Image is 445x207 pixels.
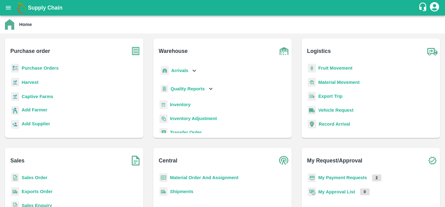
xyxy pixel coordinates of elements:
[308,92,316,101] img: delivery
[28,5,62,11] b: Supply Chain
[307,156,362,165] b: My Request/Approval
[22,80,38,85] a: Harvest
[11,106,19,115] img: farmer
[170,102,191,107] a: Inventory
[22,107,47,112] b: Add Farmer
[22,106,47,115] a: Add Farmer
[28,3,418,12] a: Supply Chain
[11,156,25,165] b: Sales
[19,22,32,27] b: Home
[318,108,354,113] a: Vehicle Request
[22,94,53,99] a: Captive Farms
[318,66,353,71] a: Fruit Movement
[161,85,168,93] img: qualityReport
[161,66,169,75] img: whArrival
[159,156,177,165] b: Central
[22,121,50,126] b: Add Supplier
[128,43,143,59] img: purchase
[308,187,316,196] img: approval
[22,175,47,180] a: Sales Order
[159,64,198,78] div: Arrivals
[159,47,188,55] b: Warehouse
[308,173,316,182] img: payment
[5,19,14,30] img: home
[128,153,143,168] img: soSales
[159,128,167,137] img: whTransfer
[171,86,205,91] b: Quality Reports
[11,64,19,73] img: reciept
[319,122,350,127] a: Record Arrival
[429,1,440,14] div: account of current user
[318,80,360,85] a: Material Movement
[1,1,15,15] button: open drawer
[159,83,214,95] div: Quality Reports
[425,43,440,59] img: truck
[372,175,382,181] p: 2
[11,173,19,182] img: sales
[159,100,167,109] img: whInventory
[276,153,292,168] img: central
[425,153,440,168] img: check
[170,175,239,180] a: Material Order And Assignment
[418,2,429,13] div: customer-support
[15,2,28,14] img: logo
[308,106,316,115] img: vehicle
[159,187,167,196] img: shipments
[22,66,59,71] a: Purchase Orders
[308,64,316,73] img: fruit
[159,173,167,182] img: centralMaterial
[11,120,19,129] img: supplier
[171,68,188,73] b: Arrivals
[11,187,19,196] img: shipments
[360,188,370,195] p: 0
[11,47,50,55] b: Purchase order
[170,189,193,194] a: Shipments
[11,92,19,101] img: harvest
[159,114,167,123] img: inventory
[170,130,202,135] a: Transfer Order
[276,43,292,59] img: warehouse
[308,120,316,128] img: recordArrival
[307,47,331,55] b: Logistics
[22,189,53,194] a: Exports Order
[318,189,355,194] a: My Approval List
[318,94,342,99] a: Export Trip
[11,78,19,87] img: harvest
[22,120,50,129] a: Add Supplier
[170,116,217,121] a: Inventory Adjustment
[308,78,316,87] img: material
[318,175,367,180] a: My Payment Requests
